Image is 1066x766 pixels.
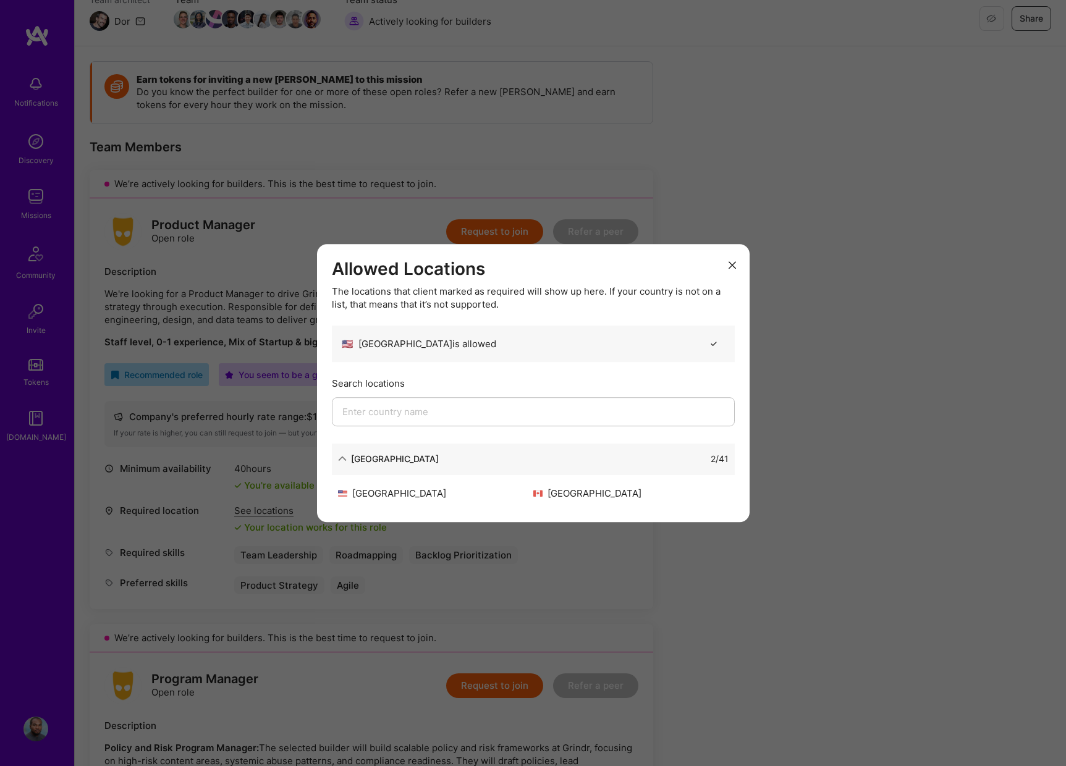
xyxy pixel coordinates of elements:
i: icon ArrowDown [338,454,347,463]
i: icon Close [729,261,736,269]
div: modal [317,244,750,522]
div: [GEOGRAPHIC_DATA] is allowed [342,337,496,350]
img: United States [338,490,347,497]
div: [GEOGRAPHIC_DATA] [533,487,729,500]
span: 🇺🇸 [342,337,353,350]
div: 2 / 41 [711,452,729,465]
img: Canada [533,490,543,497]
i: icon CheckBlack [709,339,719,348]
h3: Allowed Locations [332,259,735,280]
div: Search locations [332,377,735,390]
input: Enter country name [332,397,735,426]
div: [GEOGRAPHIC_DATA] [351,452,439,465]
div: The locations that client marked as required will show up here. If your country is not on a list,... [332,285,735,311]
div: [GEOGRAPHIC_DATA] [338,487,533,500]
